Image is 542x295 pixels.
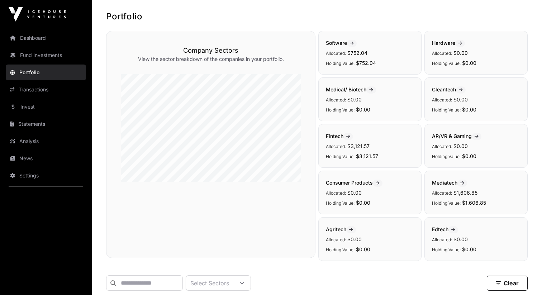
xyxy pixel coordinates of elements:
[326,237,346,242] span: Allocated:
[347,50,367,56] span: $752.04
[432,180,467,186] span: Mediatech
[462,246,476,252] span: $0.00
[6,82,86,97] a: Transactions
[356,153,378,159] span: $3,121.57
[432,97,452,103] span: Allocated:
[9,7,66,22] img: Icehouse Ventures Logo
[326,86,376,92] span: Medical/ Biotech
[326,40,357,46] span: Software
[326,154,355,159] span: Holding Value:
[121,46,301,56] h3: Company Sectors
[186,276,233,290] div: Select Sectors
[432,40,465,46] span: Hardware
[326,190,346,196] span: Allocated:
[326,61,355,66] span: Holding Value:
[356,200,370,206] span: $0.00
[347,190,362,196] span: $0.00
[432,107,461,113] span: Holding Value:
[356,246,370,252] span: $0.00
[356,60,376,66] span: $752.04
[326,247,355,252] span: Holding Value:
[326,133,353,139] span: Fintech
[462,106,476,113] span: $0.00
[326,107,355,113] span: Holding Value:
[462,60,476,66] span: $0.00
[6,116,86,132] a: Statements
[432,154,461,159] span: Holding Value:
[6,151,86,166] a: News
[432,144,452,149] span: Allocated:
[432,237,452,242] span: Allocated:
[347,96,362,103] span: $0.00
[6,65,86,80] a: Portfolio
[326,200,355,206] span: Holding Value:
[6,47,86,63] a: Fund Investments
[347,236,362,242] span: $0.00
[432,247,461,252] span: Holding Value:
[6,133,86,149] a: Analysis
[326,97,346,103] span: Allocated:
[462,153,476,159] span: $0.00
[432,61,461,66] span: Holding Value:
[432,86,466,92] span: Cleantech
[6,30,86,46] a: Dashboard
[453,50,468,56] span: $0.00
[121,56,301,63] p: View the sector breakdown of the companies in your portfolio.
[432,190,452,196] span: Allocated:
[6,168,86,184] a: Settings
[326,226,356,232] span: Agritech
[453,190,477,196] span: $1,606.85
[326,180,382,186] span: Consumer Products
[432,226,458,232] span: Edtech
[106,11,528,22] h1: Portfolio
[432,133,481,139] span: AR/VR & Gaming
[6,99,86,115] a: Invest
[432,51,452,56] span: Allocated:
[462,200,486,206] span: $1,606.85
[326,51,346,56] span: Allocated:
[432,200,461,206] span: Holding Value:
[506,261,542,295] iframe: Chat Widget
[487,276,528,291] button: Clear
[453,143,468,149] span: $0.00
[356,106,370,113] span: $0.00
[347,143,370,149] span: $3,121.57
[453,96,468,103] span: $0.00
[326,144,346,149] span: Allocated:
[453,236,468,242] span: $0.00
